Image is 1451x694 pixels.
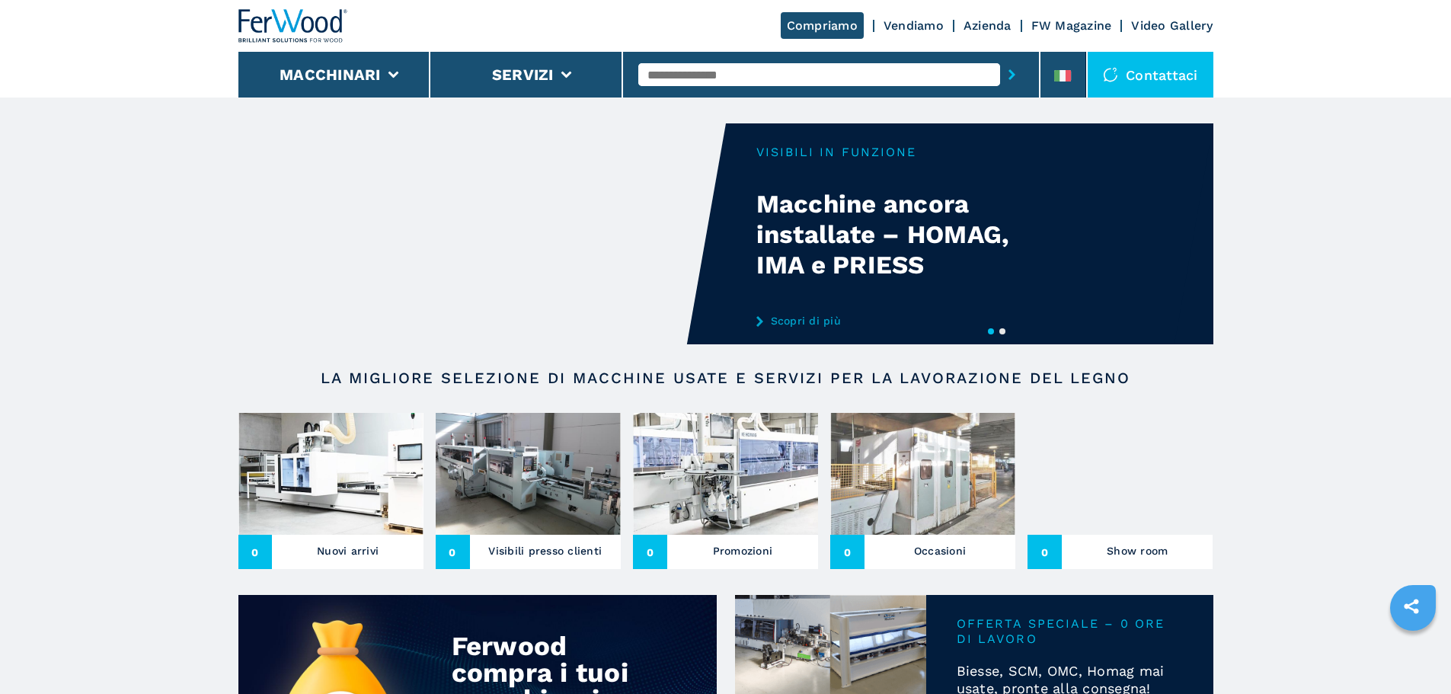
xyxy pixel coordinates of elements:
h3: Promozioni [713,540,773,561]
video: Your browser does not support the video tag. [238,123,726,344]
span: 0 [238,535,273,569]
a: Azienda [964,18,1012,33]
a: Visibili presso clienti0Visibili presso clienti [436,413,621,569]
img: Contattaci [1103,67,1118,82]
a: Scopri di più [756,315,1055,327]
span: 0 [830,535,865,569]
h3: Visibili presso clienti [488,540,602,561]
img: Nuovi arrivi [238,413,423,535]
a: Show room0Show room [1028,413,1213,569]
span: 0 [1028,535,1062,569]
a: Promozioni0Promozioni [633,413,818,569]
a: Compriamo [781,12,864,39]
img: Promozioni [633,413,818,535]
a: FW Magazine [1031,18,1112,33]
a: Video Gallery [1131,18,1213,33]
a: Occasioni0Occasioni [830,413,1015,569]
button: 2 [999,328,1005,334]
button: 1 [988,328,994,334]
img: Ferwood [238,9,348,43]
h3: Show room [1107,540,1168,561]
button: Servizi [492,66,554,84]
img: Visibili presso clienti [436,413,621,535]
h3: Occasioni [914,540,966,561]
button: submit-button [1000,57,1024,92]
img: Occasioni [830,413,1015,535]
button: Macchinari [280,66,381,84]
span: 0 [633,535,667,569]
div: Contattaci [1088,52,1213,98]
a: sharethis [1392,587,1430,625]
span: 0 [436,535,470,569]
a: Nuovi arrivi0Nuovi arrivi [238,413,423,569]
a: Vendiamo [884,18,944,33]
h2: LA MIGLIORE SELEZIONE DI MACCHINE USATE E SERVIZI PER LA LAVORAZIONE DEL LEGNO [287,369,1165,387]
h3: Nuovi arrivi [317,540,379,561]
